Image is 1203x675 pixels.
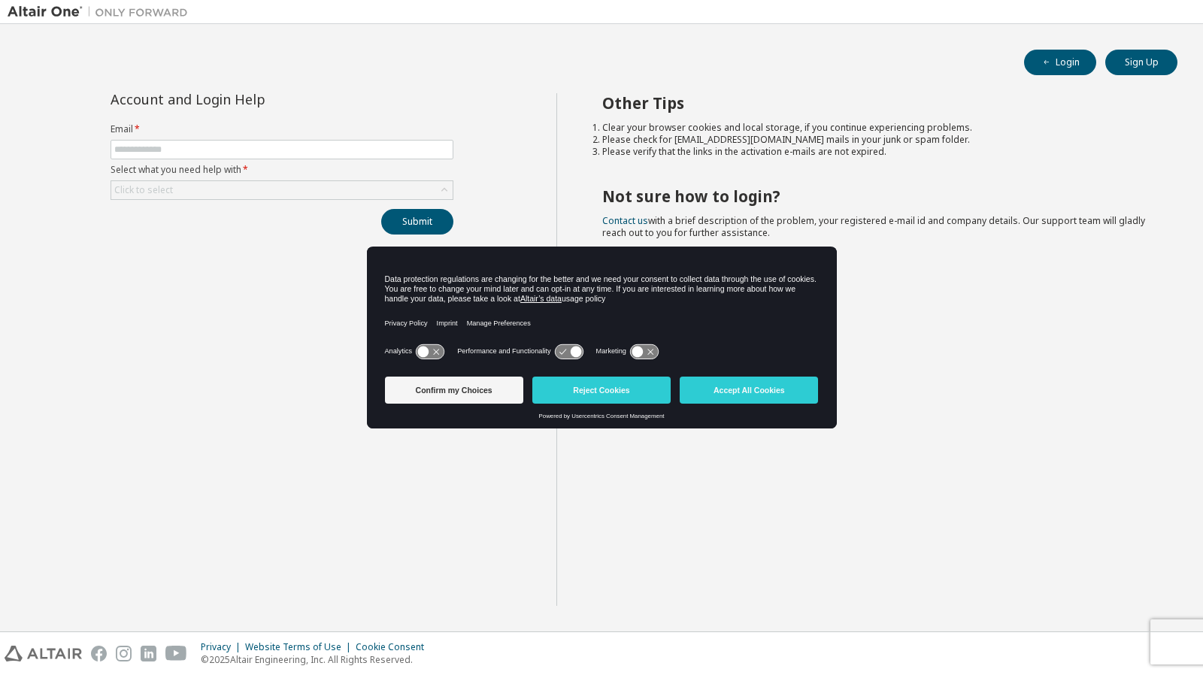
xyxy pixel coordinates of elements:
[602,93,1151,113] h2: Other Tips
[111,93,385,105] div: Account and Login Help
[114,184,173,196] div: Click to select
[602,134,1151,146] li: Please check for [EMAIL_ADDRESS][DOMAIN_NAME] mails in your junk or spam folder.
[111,123,453,135] label: Email
[602,214,1145,239] span: with a brief description of the problem, your registered e-mail id and company details. Our suppo...
[602,186,1151,206] h2: Not sure how to login?
[602,122,1151,134] li: Clear your browser cookies and local storage, if you continue experiencing problems.
[1105,50,1177,75] button: Sign Up
[356,641,433,653] div: Cookie Consent
[111,181,453,199] div: Click to select
[201,641,245,653] div: Privacy
[5,646,82,661] img: altair_logo.svg
[116,646,132,661] img: instagram.svg
[111,164,453,176] label: Select what you need help with
[8,5,195,20] img: Altair One
[91,646,107,661] img: facebook.svg
[245,641,356,653] div: Website Terms of Use
[602,214,648,227] a: Contact us
[602,146,1151,158] li: Please verify that the links in the activation e-mails are not expired.
[165,646,187,661] img: youtube.svg
[201,653,433,666] p: © 2025 Altair Engineering, Inc. All Rights Reserved.
[1024,50,1096,75] button: Login
[381,209,453,235] button: Submit
[141,646,156,661] img: linkedin.svg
